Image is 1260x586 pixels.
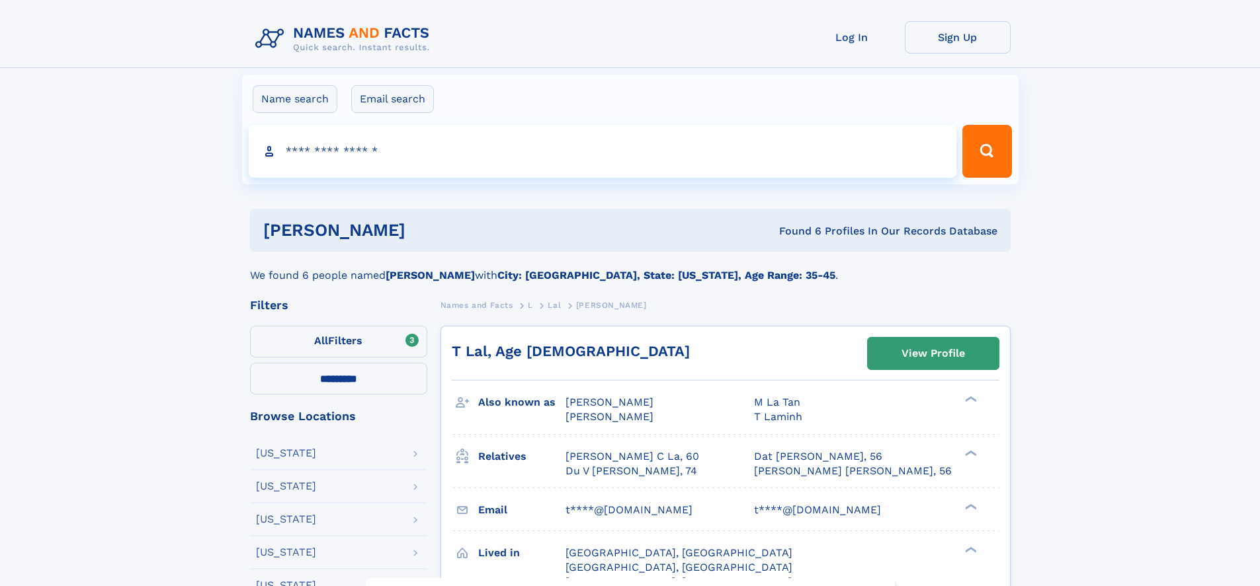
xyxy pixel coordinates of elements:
[528,297,533,313] a: L
[754,410,802,423] span: T Laminh
[250,326,427,357] label: Filters
[962,395,978,404] div: ❯
[902,338,965,369] div: View Profile
[256,514,316,525] div: [US_STATE]
[478,391,566,414] h3: Also known as
[548,301,561,310] span: Lal
[314,334,328,347] span: All
[256,547,316,558] div: [US_STATE]
[566,449,699,464] a: [PERSON_NAME] C La, 60
[548,297,561,313] a: Lal
[799,21,905,54] a: Log In
[253,85,337,113] label: Name search
[478,499,566,521] h3: Email
[250,410,427,422] div: Browse Locations
[386,269,475,281] b: [PERSON_NAME]
[566,561,792,573] span: [GEOGRAPHIC_DATA], [GEOGRAPHIC_DATA]
[868,338,999,369] a: View Profile
[566,410,653,423] span: [PERSON_NAME]
[478,445,566,468] h3: Relatives
[962,125,1011,178] button: Search Button
[905,21,1011,54] a: Sign Up
[754,396,800,408] span: M La Tan
[441,297,513,313] a: Names and Facts
[250,252,1011,283] div: We found 6 people named with .
[566,464,697,478] a: Du V [PERSON_NAME], 74
[566,396,653,408] span: [PERSON_NAME]
[592,224,997,238] div: Found 6 Profiles In Our Records Database
[754,449,882,464] a: Dat [PERSON_NAME], 56
[962,502,978,511] div: ❯
[263,222,593,238] h1: [PERSON_NAME]
[351,85,434,113] label: Email search
[250,21,441,57] img: Logo Names and Facts
[478,542,566,564] h3: Lived in
[528,301,533,310] span: L
[962,449,978,457] div: ❯
[754,464,952,478] a: [PERSON_NAME] [PERSON_NAME], 56
[576,301,647,310] span: [PERSON_NAME]
[497,269,835,281] b: City: [GEOGRAPHIC_DATA], State: [US_STATE], Age Range: 35-45
[249,125,957,178] input: search input
[962,545,978,554] div: ❯
[256,481,316,492] div: [US_STATE]
[256,448,316,458] div: [US_STATE]
[452,343,690,359] a: T Lal, Age [DEMOGRAPHIC_DATA]
[566,546,792,559] span: [GEOGRAPHIC_DATA], [GEOGRAPHIC_DATA]
[250,299,427,311] div: Filters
